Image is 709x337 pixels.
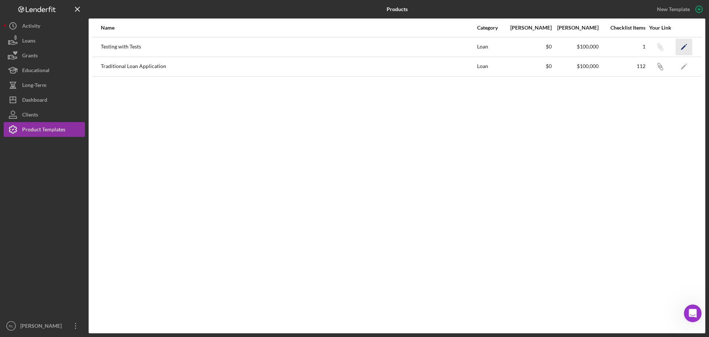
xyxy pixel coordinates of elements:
[22,107,38,124] div: Clients
[4,107,85,122] button: Clients
[22,122,65,139] div: Product Templates
[101,25,476,31] div: Name
[506,63,552,69] div: $0
[4,319,85,333] button: RL[PERSON_NAME]
[22,63,49,80] div: Educational
[32,93,73,98] b: [PERSON_NAME]
[4,48,85,63] button: Grants
[22,78,47,94] div: Long-Term
[506,25,552,31] div: [PERSON_NAME]
[116,3,130,17] button: Home
[22,33,35,50] div: Loans
[6,91,142,108] div: Christina says…
[11,236,17,242] button: Upload attachment
[653,4,705,15] button: New Template
[387,6,408,12] b: Products
[12,112,115,119] div: Hi [PERSON_NAME],
[12,46,115,68] div: Please list the specific email accounts, including those of your clients, where you see the issue...
[4,18,85,33] button: Activity
[5,3,19,17] button: go back
[4,33,85,48] button: Loans
[12,178,115,185] div: [PERSON_NAME]
[477,38,505,56] div: Loan
[12,123,115,167] div: Thank you for reaching out! Can you share a bit more about what kind of information/input you are...
[12,170,115,178] div: Best,
[36,4,84,9] h1: [PERSON_NAME]
[6,42,121,73] div: Please list the specific email accounts, including those of your clients, where you see the issue...
[477,57,505,76] div: Loan
[552,63,599,69] div: $100,000
[4,63,85,78] button: Educational
[23,236,29,242] button: Emoji picker
[22,18,40,35] div: Activity
[506,44,552,50] div: $0
[6,108,121,189] div: Hi [PERSON_NAME],Thank you for reaching out! Can you share a bit more about what kind of informat...
[21,4,33,16] img: Profile image for Christina
[6,108,142,205] div: Christina says…
[4,92,85,107] button: Dashboard
[101,38,476,56] div: Testing with Tests
[552,44,599,50] div: $100,000
[101,57,476,76] div: Traditional Loan Application
[6,84,142,85] div: New messages divider
[599,63,645,69] div: 112
[599,44,645,50] div: 1
[6,184,141,233] textarea: Message…
[18,319,66,335] div: [PERSON_NAME]
[127,233,138,245] button: Send a message…
[599,25,645,31] div: Checklist Items
[6,42,142,78] div: Operator says…
[4,78,85,92] button: Long-Term
[32,92,126,99] div: joined the conversation
[4,122,85,137] button: Product Templates
[477,25,505,31] div: Category
[36,9,51,17] p: Active
[22,92,30,99] img: Profile image for Christina
[646,25,674,31] div: Your Link
[130,3,143,16] div: Close
[22,92,47,109] div: Dashboard
[684,304,702,322] iframe: Intercom live chat
[9,324,14,328] text: RL
[657,4,690,15] div: New Template
[552,25,599,31] div: [PERSON_NAME]
[22,48,38,65] div: Grants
